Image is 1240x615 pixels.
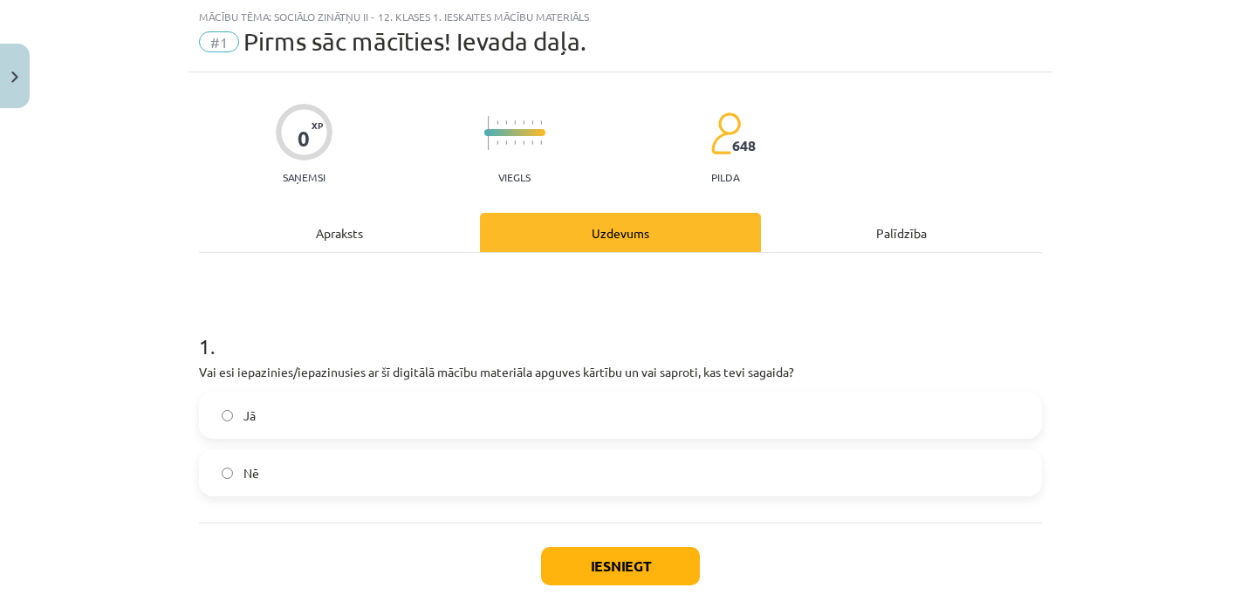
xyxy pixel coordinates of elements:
div: Uzdevums [480,213,761,252]
span: #1 [199,31,239,52]
span: XP [312,120,323,130]
img: icon-long-line-d9ea69661e0d244f92f715978eff75569469978d946b2353a9bb055b3ed8787d.svg [488,116,490,150]
img: icon-short-line-57e1e144782c952c97e751825c79c345078a6d821885a25fce030b3d8c18986b.svg [497,140,498,145]
button: Iesniegt [541,547,700,585]
div: Apraksts [199,213,480,252]
img: icon-short-line-57e1e144782c952c97e751825c79c345078a6d821885a25fce030b3d8c18986b.svg [505,140,507,145]
span: Nē [243,464,259,482]
img: icon-short-line-57e1e144782c952c97e751825c79c345078a6d821885a25fce030b3d8c18986b.svg [514,140,516,145]
img: icon-close-lesson-0947bae3869378f0d4975bcd49f059093ad1ed9edebbc8119c70593378902aed.svg [11,72,18,83]
input: Jā [222,410,233,421]
img: icon-short-line-57e1e144782c952c97e751825c79c345078a6d821885a25fce030b3d8c18986b.svg [540,120,542,125]
input: Nē [222,468,233,479]
img: icon-short-line-57e1e144782c952c97e751825c79c345078a6d821885a25fce030b3d8c18986b.svg [514,120,516,125]
img: icon-short-line-57e1e144782c952c97e751825c79c345078a6d821885a25fce030b3d8c18986b.svg [523,120,524,125]
img: icon-short-line-57e1e144782c952c97e751825c79c345078a6d821885a25fce030b3d8c18986b.svg [531,140,533,145]
p: pilda [711,171,739,183]
h1: 1 . [199,304,1042,358]
span: Jā [243,407,256,425]
p: Vai esi iepazinies/iepazinusies ar šī digitālā mācību materiāla apguves kārtību un vai saproti, k... [199,363,1042,381]
p: Viegls [498,171,531,183]
img: icon-short-line-57e1e144782c952c97e751825c79c345078a6d821885a25fce030b3d8c18986b.svg [497,120,498,125]
img: icon-short-line-57e1e144782c952c97e751825c79c345078a6d821885a25fce030b3d8c18986b.svg [540,140,542,145]
img: icon-short-line-57e1e144782c952c97e751825c79c345078a6d821885a25fce030b3d8c18986b.svg [505,120,507,125]
div: Palīdzība [761,213,1042,252]
span: 648 [732,138,756,154]
p: Saņemsi [276,171,332,183]
img: icon-short-line-57e1e144782c952c97e751825c79c345078a6d821885a25fce030b3d8c18986b.svg [531,120,533,125]
div: 0 [298,126,310,151]
img: students-c634bb4e5e11cddfef0936a35e636f08e4e9abd3cc4e673bd6f9a4125e45ecb1.svg [710,112,741,155]
img: icon-short-line-57e1e144782c952c97e751825c79c345078a6d821885a25fce030b3d8c18986b.svg [523,140,524,145]
span: Pirms sāc mācīties! Ievada daļa. [243,27,586,56]
div: Mācību tēma: Sociālo zinātņu ii - 12. klases 1. ieskaites mācību materiāls [199,10,1042,23]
